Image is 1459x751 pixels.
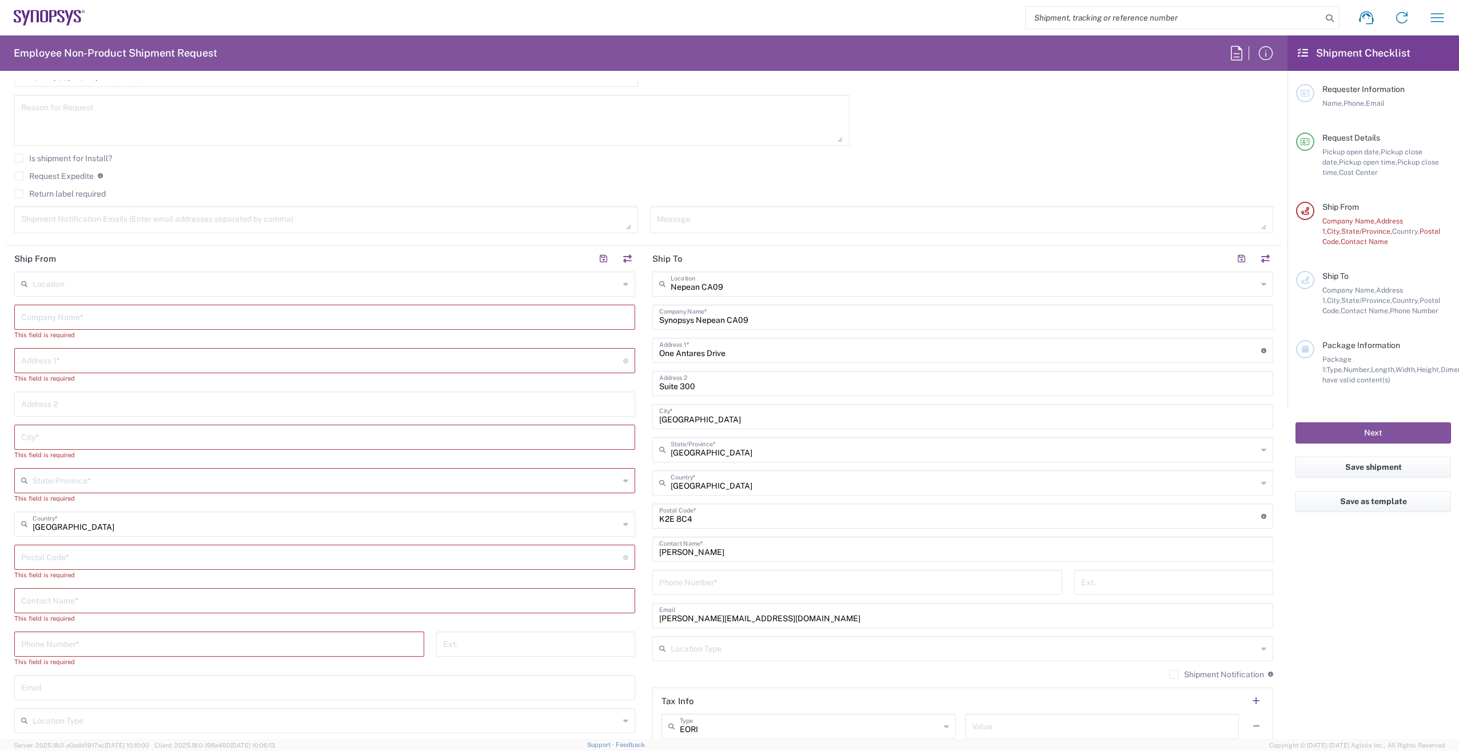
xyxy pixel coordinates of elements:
span: State/Province, [1341,227,1392,235]
span: Country, [1392,296,1420,305]
span: Height, [1417,365,1441,374]
span: Country, [1392,227,1420,235]
div: This field is required [14,493,635,504]
label: Is shipment for Install? [14,154,112,163]
span: Client: 2025.18.0-198a450 [154,742,275,749]
span: [DATE] 10:06:13 [230,742,275,749]
span: Phone, [1344,99,1366,107]
span: State/Province, [1341,296,1392,305]
span: Ship From [1322,202,1359,211]
div: This field is required [14,613,635,624]
span: Request Details [1322,133,1380,142]
span: City, [1327,227,1341,235]
span: Copyright © [DATE]-[DATE] Agistix Inc., All Rights Reserved [1269,740,1445,750]
input: Shipment, tracking or reference number [1026,7,1322,29]
h2: Employee Non-Product Shipment Request [14,46,217,60]
div: This field is required [14,330,635,340]
button: Save shipment [1295,457,1451,478]
a: Feedback [616,741,645,748]
label: Request Expedite [14,171,94,181]
div: This field is required [14,570,635,580]
h2: Shipment Checklist [1298,46,1410,60]
span: Length, [1371,365,1396,374]
span: Phone Number [1390,306,1438,315]
span: Contact Name, [1341,306,1390,315]
div: This field is required [14,450,635,460]
span: Package Information [1322,341,1400,350]
h2: Ship From [14,253,56,265]
span: Number, [1344,365,1371,374]
h2: Tax Info [661,696,694,707]
span: Width, [1396,365,1417,374]
div: This field is required [14,373,635,384]
h2: Ship To [652,253,683,265]
span: Ship To [1322,271,1349,281]
span: Package 1: [1322,355,1352,374]
button: Next [1295,422,1451,444]
span: Company Name, [1322,217,1376,225]
span: [DATE] 10:10:00 [105,742,149,749]
span: Requester Information [1322,85,1405,94]
span: Name, [1322,99,1344,107]
a: Support [587,741,616,748]
span: Email [1366,99,1385,107]
button: Save as template [1295,491,1451,512]
span: Server: 2025.18.0-a0edd1917ac [14,742,149,749]
span: Cost Center [1339,168,1378,177]
span: Contact Name [1341,237,1388,246]
span: City, [1327,296,1341,305]
label: Shipment Notification [1169,670,1264,679]
label: Return label required [14,189,106,198]
span: Pickup open date, [1322,147,1381,156]
span: Pickup open time, [1339,158,1397,166]
span: Type, [1326,365,1344,374]
div: This field is required [14,657,424,667]
span: Company Name, [1322,286,1376,294]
